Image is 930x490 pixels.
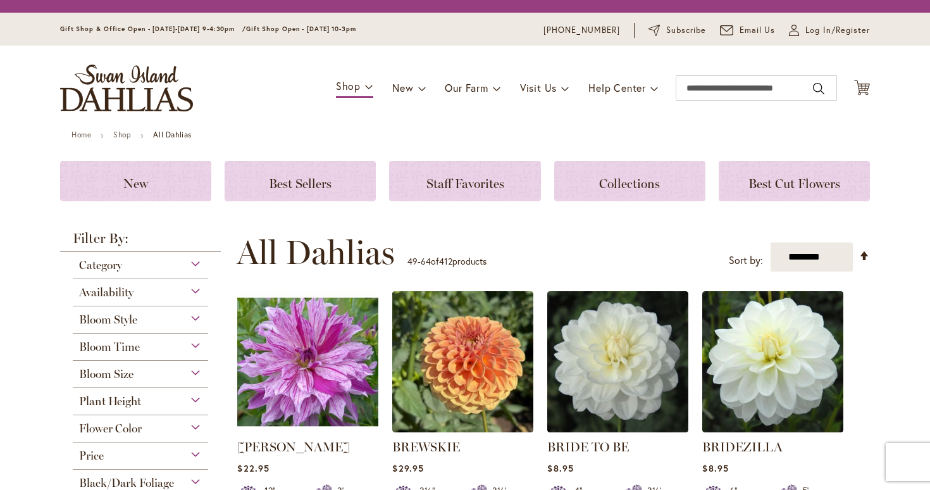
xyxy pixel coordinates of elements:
[79,313,137,327] span: Bloom Style
[547,439,629,455] a: BRIDE TO BE
[79,422,142,436] span: Flower Color
[389,161,540,201] a: Staff Favorites
[702,439,783,455] a: BRIDEZILLA
[547,423,688,435] a: BRIDE TO BE
[60,25,246,33] span: Gift Shop & Office Open - [DATE]-[DATE] 9-4:30pm /
[554,161,705,201] a: Collections
[547,462,573,474] span: $8.95
[392,462,423,474] span: $29.95
[225,161,376,201] a: Best Sellers
[748,176,840,191] span: Best Cut Flowers
[79,340,140,354] span: Bloom Time
[79,258,122,272] span: Category
[702,291,843,432] img: BRIDEZILLA
[336,79,361,92] span: Shop
[237,423,378,435] a: Brandon Michael
[439,255,452,267] span: 412
[79,449,104,463] span: Price
[113,130,131,139] a: Shop
[599,176,660,191] span: Collections
[153,130,192,139] strong: All Dahlias
[123,176,148,191] span: New
[648,24,706,37] a: Subscribe
[720,24,776,37] a: Email Us
[79,394,141,408] span: Plant Height
[79,476,174,490] span: Black/Dark Foliage
[392,291,533,432] img: BREWSKIE
[237,439,350,455] a: [PERSON_NAME]
[426,176,504,191] span: Staff Favorites
[60,161,211,201] a: New
[407,251,487,272] p: - of products
[588,81,646,94] span: Help Center
[269,176,332,191] span: Best Sellers
[60,232,221,252] strong: Filter By:
[392,423,533,435] a: BREWSKIE
[789,24,870,37] a: Log In/Register
[719,161,870,201] a: Best Cut Flowers
[9,445,45,481] iframe: Launch Accessibility Center
[547,291,688,432] img: BRIDE TO BE
[237,291,378,432] img: Brandon Michael
[392,81,413,94] span: New
[702,462,728,474] span: $8.95
[79,367,133,381] span: Bloom Size
[729,249,763,272] label: Sort by:
[740,24,776,37] span: Email Us
[71,130,91,139] a: Home
[421,255,431,267] span: 64
[445,81,488,94] span: Our Farm
[666,24,706,37] span: Subscribe
[237,234,395,272] span: All Dahlias
[392,439,460,455] a: BREWSKIE
[60,65,193,111] a: store logo
[702,423,843,435] a: BRIDEZILLA
[543,24,620,37] a: [PHONE_NUMBER]
[246,25,356,33] span: Gift Shop Open - [DATE] 10-3pm
[805,24,870,37] span: Log In/Register
[79,286,133,299] span: Availability
[407,255,418,267] span: 49
[813,79,824,99] button: Search
[237,462,269,474] span: $22.95
[520,81,557,94] span: Visit Us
